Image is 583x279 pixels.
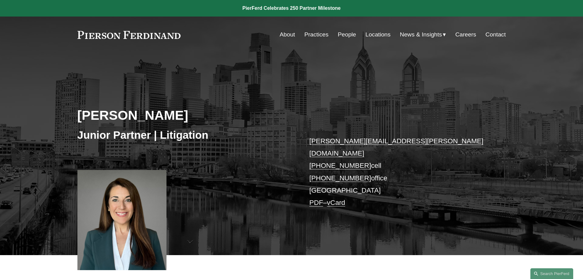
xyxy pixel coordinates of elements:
a: [PERSON_NAME][EMAIL_ADDRESS][PERSON_NAME][DOMAIN_NAME] [309,137,484,157]
a: [PHONE_NUMBER] [309,174,371,182]
h3: Junior Partner | Litigation [77,128,292,142]
a: Careers [455,29,476,40]
a: Locations [365,29,391,40]
span: News & Insights [400,29,442,40]
a: About [280,29,295,40]
a: folder dropdown [400,29,446,40]
h2: [PERSON_NAME] [77,107,292,123]
a: Practices [304,29,328,40]
a: Search this site [530,268,573,279]
a: [PHONE_NUMBER] [309,162,371,169]
p: cell office [GEOGRAPHIC_DATA] – [309,135,488,209]
a: vCard [327,199,345,206]
a: People [338,29,356,40]
a: Contact [485,29,506,40]
a: PDF [309,199,323,206]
